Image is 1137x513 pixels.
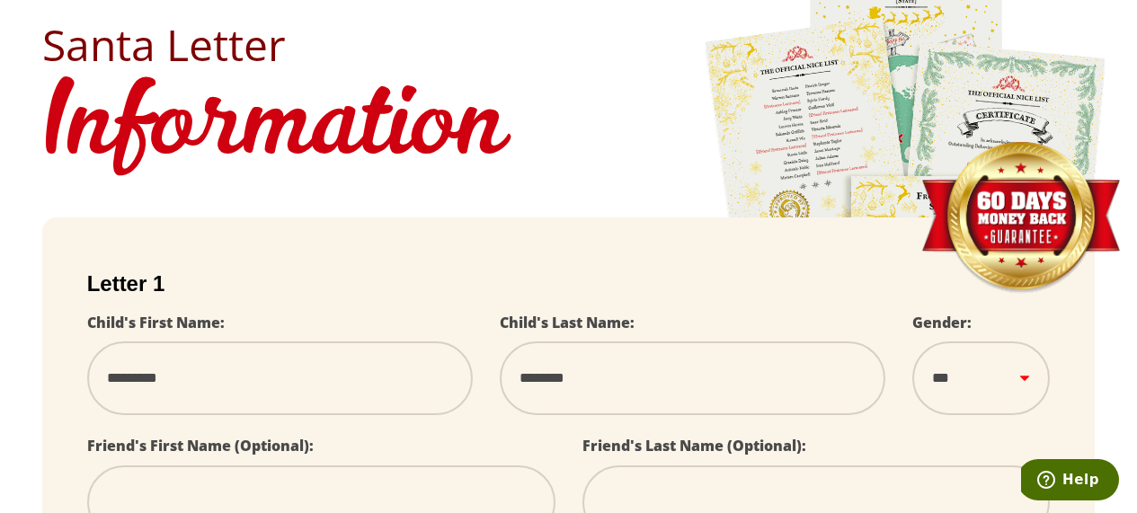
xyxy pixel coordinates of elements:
[87,271,1051,296] h2: Letter 1
[1021,459,1119,504] iframe: Opens a widget where you can find more information
[42,66,1096,190] h1: Information
[912,313,972,332] label: Gender:
[919,141,1122,295] img: Money Back Guarantee
[42,23,1096,66] h2: Santa Letter
[87,313,225,332] label: Child's First Name:
[582,436,806,456] label: Friend's Last Name (Optional):
[500,313,635,332] label: Child's Last Name:
[87,436,314,456] label: Friend's First Name (Optional):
